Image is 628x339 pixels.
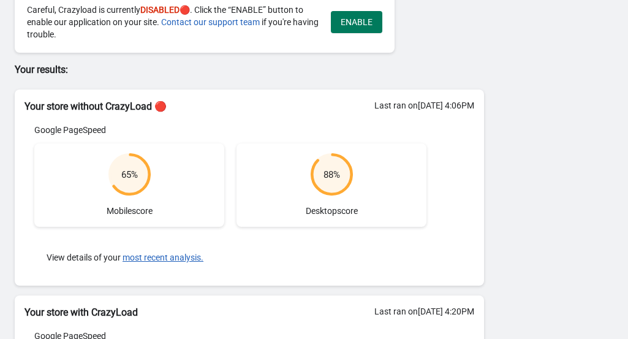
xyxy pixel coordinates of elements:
h2: Your store with CrazyLoad [25,305,474,320]
div: Desktop score [236,143,426,227]
div: 88 % [323,169,340,181]
div: Careful, Crazyload is currently 🔴. Click the “ENABLE” button to enable our application on your si... [27,4,319,40]
p: Your results: [15,63,484,77]
div: View details of your [34,239,426,276]
h2: Your store without CrazyLoad 🔴 [25,99,474,114]
div: Last ran on [DATE] 4:06PM [374,99,474,112]
div: Google PageSpeed [34,124,426,136]
button: ENABLE [331,11,382,33]
span: ENABLE [341,17,373,27]
div: Last ran on [DATE] 4:20PM [374,305,474,318]
span: DISABLED [140,5,180,15]
button: most recent analysis. [123,253,203,262]
div: Mobile score [34,143,224,227]
div: 65 % [121,169,138,181]
a: Contact our support team [161,17,260,27]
